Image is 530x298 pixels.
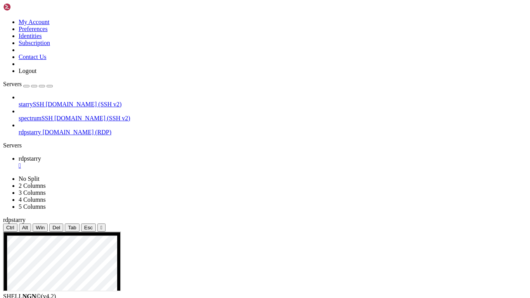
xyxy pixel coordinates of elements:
a: rdpstarry [DOMAIN_NAME] (RDP) [19,129,527,136]
span: Win [36,225,45,230]
span: Esc [84,225,93,230]
span: spectrumSSH [19,115,53,121]
button: Esc [81,223,96,232]
div:  [100,225,102,230]
a: 3 Columns [19,189,46,196]
span: Tab [68,225,76,230]
a: 2 Columns [19,182,46,189]
span: [DOMAIN_NAME] (SSH v2) [46,101,122,107]
span: [DOMAIN_NAME] (RDP) [43,129,111,135]
button:  [97,223,106,232]
span: Alt [22,225,28,230]
a:  [19,162,527,169]
span: rdpstarry [19,129,41,135]
a: Logout [19,68,36,74]
a: 5 Columns [19,203,46,210]
a: rdpstarry [19,155,527,169]
button: Tab [65,223,80,232]
a: Contact Us [19,54,47,60]
span: rdpstarry [19,155,41,162]
div: Servers [3,142,527,149]
img: Shellngn [3,3,48,11]
span: Ctrl [6,225,14,230]
a: My Account [19,19,50,25]
a: No Split [19,175,40,182]
button: Ctrl [3,223,17,232]
a: 4 Columns [19,196,46,203]
a: Servers [3,81,53,87]
button: Alt [19,223,31,232]
span: [DOMAIN_NAME] (SSH v2) [54,115,130,121]
li: spectrumSSH [DOMAIN_NAME] (SSH v2) [19,108,527,122]
a: starrySSH [DOMAIN_NAME] (SSH v2) [19,101,527,108]
a: Preferences [19,26,48,32]
button: Del [49,223,63,232]
button: Win [33,223,48,232]
a: Identities [19,33,42,39]
li: rdpstarry [DOMAIN_NAME] (RDP) [19,122,527,136]
a: spectrumSSH [DOMAIN_NAME] (SSH v2) [19,115,527,122]
span: Del [52,225,60,230]
li: starrySSH [DOMAIN_NAME] (SSH v2) [19,94,527,108]
span: rdpstarry [3,217,26,223]
a: Subscription [19,40,50,46]
span: starrySSH [19,101,44,107]
span: Servers [3,81,22,87]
